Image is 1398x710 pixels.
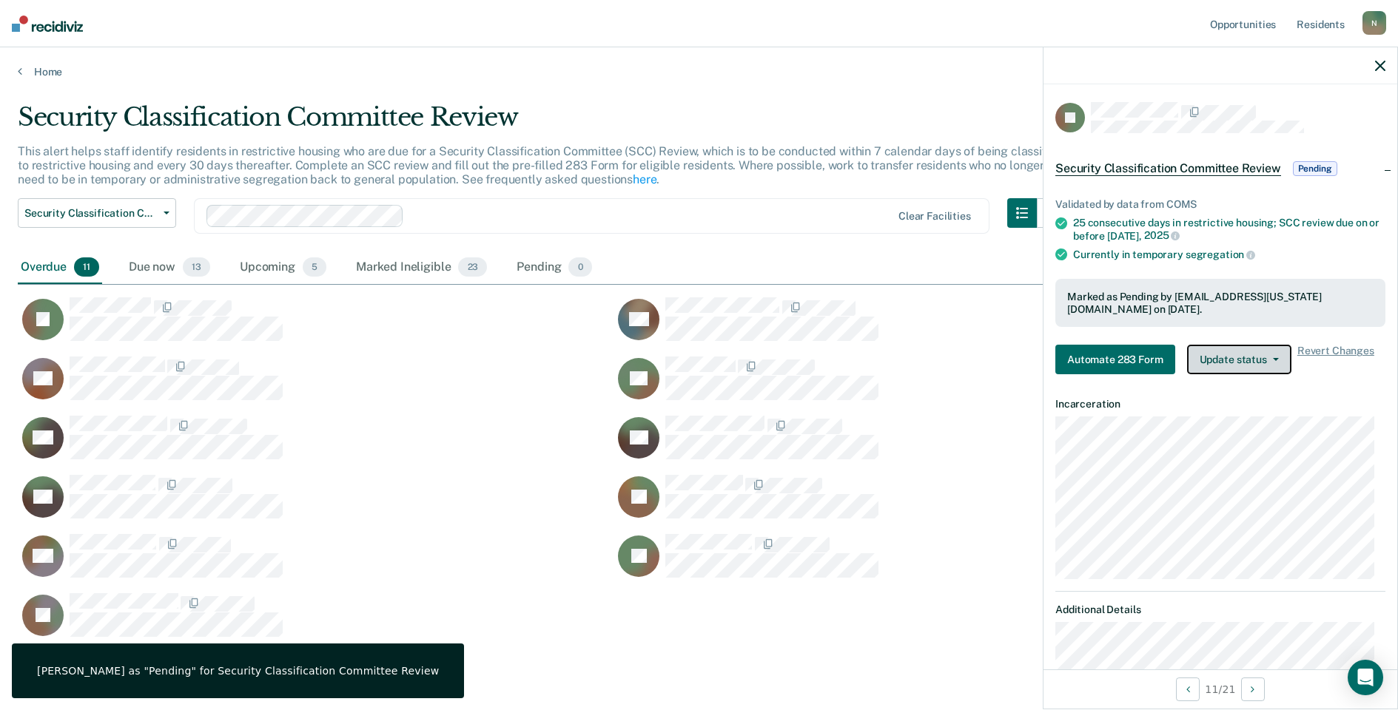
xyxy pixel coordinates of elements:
div: CaseloadOpportunityCell-0157337 [18,474,614,533]
a: Home [18,65,1380,78]
div: Marked Ineligible [353,251,490,284]
div: N [1362,11,1386,35]
div: Security Classification Committee Review [18,102,1066,144]
div: Pending [514,251,594,284]
a: here [633,172,656,186]
div: Currently in temporary [1073,248,1385,261]
div: CaseloadOpportunityCell-0478499 [18,415,614,474]
div: CaseloadOpportunityCell-0883113 [18,533,614,592]
span: Security Classification Committee Review [1055,161,1281,176]
div: Clear facilities [898,210,971,223]
span: 13 [183,257,210,277]
button: Next Opportunity [1241,677,1265,701]
div: CaseloadOpportunityCell-0708316 [18,592,614,652]
span: 2025 [1144,229,1180,241]
span: Security Classification Committee Review [24,207,158,220]
div: 11 / 21 [1044,669,1397,709]
div: Upcoming [237,251,329,284]
div: CaseloadOpportunityCell-0756384 [18,297,614,356]
img: Recidiviz [12,16,83,32]
span: Pending [1293,161,1337,176]
p: This alert helps staff identify residents in restrictive housing who are due for a Security Class... [18,144,1063,186]
div: Overdue [18,251,102,284]
div: Validated by data from COMS [1055,198,1385,211]
div: CaseloadOpportunityCell-0737618 [614,297,1209,356]
div: Open Intercom Messenger [1348,660,1383,695]
div: CaseloadOpportunityCell-0851337 [614,415,1209,474]
span: segregation [1186,248,1255,260]
span: 0 [568,257,591,277]
a: Navigate to form link [1055,345,1181,374]
div: CaseloadOpportunityCell-0754151 [18,356,614,415]
button: Previous Opportunity [1176,677,1200,701]
div: Security Classification Committee ReviewPending [1044,145,1397,192]
div: Marked as Pending by [EMAIL_ADDRESS][US_STATE][DOMAIN_NAME] on [DATE]. [1067,291,1374,316]
dt: Additional Details [1055,603,1385,616]
span: 5 [303,257,326,277]
span: 23 [458,257,487,277]
span: Revert Changes [1297,345,1374,374]
div: Due now [126,251,213,284]
div: 25 consecutive days in restrictive housing; SCC review due on or before [DATE], [1073,217,1385,242]
button: Automate 283 Form [1055,345,1175,374]
span: 11 [74,257,99,277]
div: CaseloadOpportunityCell-0860051 [614,533,1209,592]
div: CaseloadOpportunityCell-0796426 [614,474,1209,533]
button: Update status [1187,345,1291,374]
dt: Incarceration [1055,398,1385,410]
div: [PERSON_NAME] as "Pending" for Security Classification Committee Review [37,664,439,677]
div: CaseloadOpportunityCell-0694574 [614,356,1209,415]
